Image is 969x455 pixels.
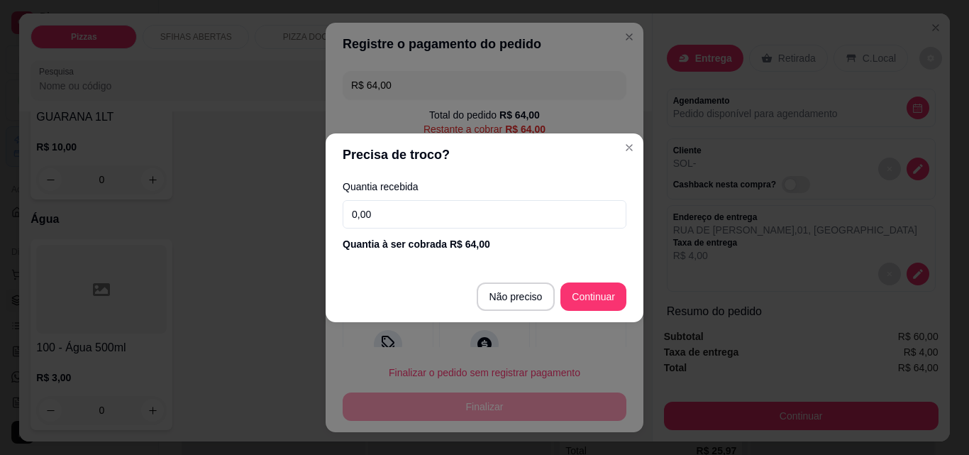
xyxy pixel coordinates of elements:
header: Precisa de troco? [326,133,643,176]
button: Continuar [560,283,626,311]
label: Quantia recebida [343,182,626,192]
button: Close [618,136,641,159]
button: Não preciso [477,283,555,311]
div: Quantia à ser cobrada R$ 64,00 [343,237,626,251]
